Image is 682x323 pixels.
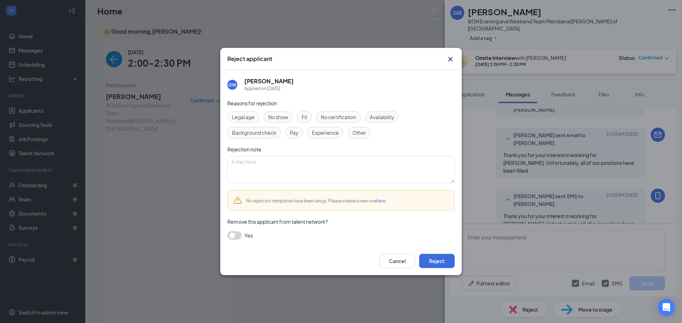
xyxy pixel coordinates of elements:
[232,113,255,121] span: Legal age
[227,55,272,63] h3: Reject applicant
[312,129,339,137] span: Experience
[244,231,253,240] span: Yes
[379,254,415,268] button: Cancel
[233,196,242,205] svg: Warning
[232,129,276,137] span: Background check
[302,113,307,121] span: Fit
[419,254,455,268] button: Reject
[268,113,288,121] span: No show
[244,85,294,92] div: Applied on [DATE]
[244,77,294,85] h5: [PERSON_NAME]
[228,82,236,88] div: GW
[227,218,328,225] span: Remove this applicant from talent network?
[446,55,455,63] svg: Cross
[246,198,386,204] span: No rejection templates have been setup. Please create a new one .
[290,129,298,137] span: Pay
[321,113,356,121] span: No certification
[227,100,277,106] span: Reasons for rejection
[352,129,366,137] span: Other
[227,146,261,152] span: Rejection note
[446,55,455,63] button: Close
[658,299,675,316] div: Open Intercom Messenger
[377,198,385,204] a: here
[370,113,394,121] span: Availability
